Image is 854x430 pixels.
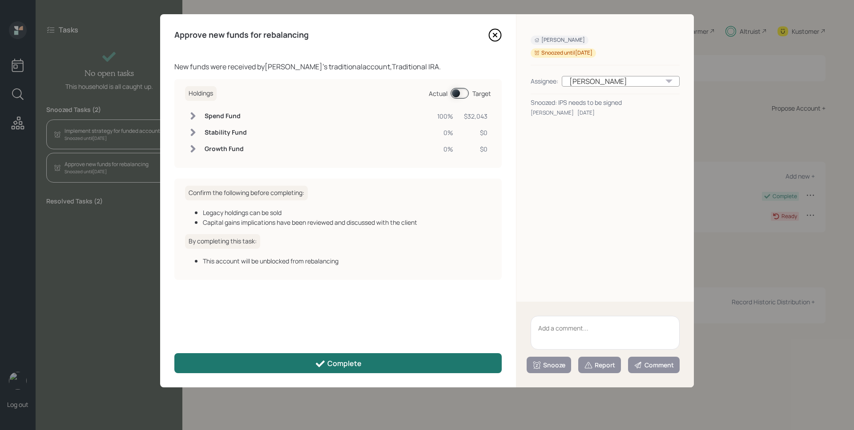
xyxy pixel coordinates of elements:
[464,111,487,121] div: $32,043
[437,128,453,137] div: 0%
[527,357,571,373] button: Snooze
[532,361,565,370] div: Snooze
[205,129,247,136] h6: Stability Fund
[203,256,491,266] div: This account will be unblocked from rebalancing
[577,109,595,117] div: [DATE]
[174,30,309,40] h4: Approve new funds for rebalancing
[174,61,502,72] div: New funds were received by [PERSON_NAME] 's traditional account, Traditional IRA .
[437,144,453,154] div: 0%
[174,353,502,373] button: Complete
[464,128,487,137] div: $0
[315,358,362,369] div: Complete
[472,89,491,98] div: Target
[203,218,491,227] div: Capital gains implications have been reviewed and discussed with the client
[203,208,491,217] div: Legacy holdings can be sold
[185,86,217,101] h6: Holdings
[531,109,574,117] div: [PERSON_NAME]
[628,357,680,373] button: Comment
[185,186,308,200] h6: Confirm the following before completing:
[429,89,447,98] div: Actual
[634,361,674,370] div: Comment
[531,76,558,86] div: Assignee:
[534,36,585,44] div: [PERSON_NAME]
[584,361,615,370] div: Report
[205,112,247,120] h6: Spend Fund
[578,357,621,373] button: Report
[534,49,592,57] div: Snoozed until [DATE]
[185,234,260,249] h6: By completing this task:
[205,145,247,153] h6: Growth Fund
[562,76,680,87] div: [PERSON_NAME]
[531,98,680,107] div: Snoozed: IPS needs to be signed
[464,144,487,154] div: $0
[437,111,453,121] div: 100%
